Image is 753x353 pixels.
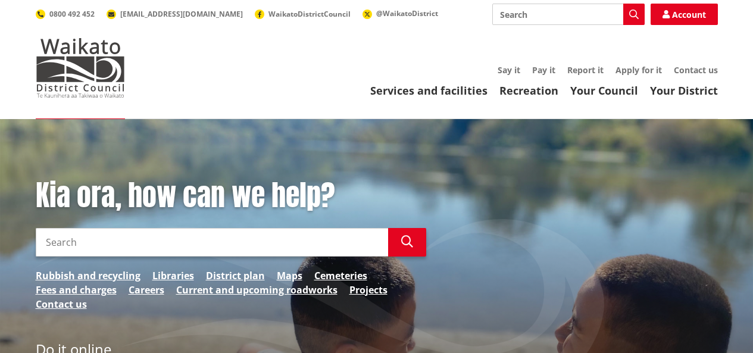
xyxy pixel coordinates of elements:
a: Contact us [36,297,87,311]
a: Libraries [152,268,194,283]
a: Fees and charges [36,283,117,297]
a: Careers [129,283,164,297]
a: Say it [498,64,520,76]
a: [EMAIL_ADDRESS][DOMAIN_NAME] [107,9,243,19]
a: 0800 492 452 [36,9,95,19]
a: Apply for it [615,64,662,76]
span: WaikatoDistrictCouncil [268,9,351,19]
span: @WaikatoDistrict [376,8,438,18]
a: Projects [349,283,388,297]
a: @WaikatoDistrict [363,8,438,18]
h1: Kia ora, how can we help? [36,179,426,213]
a: Services and facilities [370,83,488,98]
a: Recreation [499,83,558,98]
a: Pay it [532,64,555,76]
a: Your Council [570,83,638,98]
a: Cemeteries [314,268,367,283]
a: Current and upcoming roadworks [176,283,338,297]
input: Search input [492,4,645,25]
a: Report it [567,64,604,76]
input: Search input [36,228,388,257]
a: Account [651,4,718,25]
span: [EMAIL_ADDRESS][DOMAIN_NAME] [120,9,243,19]
a: District plan [206,268,265,283]
a: Rubbish and recycling [36,268,140,283]
a: Your District [650,83,718,98]
a: WaikatoDistrictCouncil [255,9,351,19]
a: Contact us [674,64,718,76]
a: Maps [277,268,302,283]
img: Waikato District Council - Te Kaunihera aa Takiwaa o Waikato [36,38,125,98]
span: 0800 492 452 [49,9,95,19]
